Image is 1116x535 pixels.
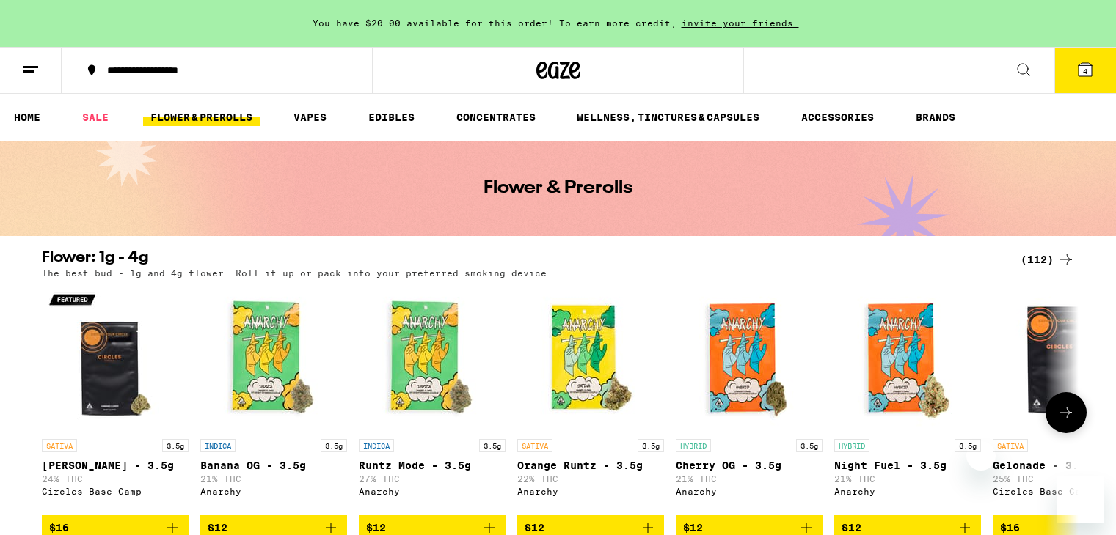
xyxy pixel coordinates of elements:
[834,285,981,432] img: Anarchy - Night Fuel - 3.5g
[361,108,422,126] a: EDIBLES
[143,108,260,126] a: FLOWER & PREROLLS
[286,108,334,126] a: VAPES
[75,108,116,126] a: SALE
[200,460,347,471] p: Banana OG - 3.5g
[42,268,552,278] p: The best bud - 1g and 4g flower. Roll it up or pack into your preferred smoking device.
[1000,522,1020,534] span: $16
[359,460,506,471] p: Runtz Mode - 3.5g
[359,487,506,496] div: Anarchy
[449,108,543,126] a: CONCENTRATES
[517,439,552,452] p: SATIVA
[42,439,77,452] p: SATIVA
[7,108,48,126] a: HOME
[42,460,189,471] p: [PERSON_NAME] - 3.5g
[49,522,69,534] span: $16
[200,285,347,515] a: Open page for Banana OG - 3.5g from Anarchy
[794,108,881,126] a: ACCESSORIES
[42,285,189,515] a: Open page for Gush Rush - 3.5g from Circles Base Camp
[676,285,823,432] img: Anarchy - Cherry OG - 3.5g
[200,487,347,496] div: Anarchy
[42,285,189,432] img: Circles Base Camp - Gush Rush - 3.5g
[1057,476,1104,523] iframe: Button to launch messaging window
[1083,67,1087,75] span: 4
[569,108,767,126] a: WELLNESS, TINCTURES & CAPSULES
[359,285,506,515] a: Open page for Runtz Mode - 3.5g from Anarchy
[42,251,1003,268] h2: Flower: 1g - 4g
[366,522,386,534] span: $12
[517,460,664,471] p: Orange Runtz - 3.5g
[1021,251,1075,268] a: (112)
[313,18,676,28] span: You have $20.00 available for this order! To earn more credit,
[834,460,981,471] p: Night Fuel - 3.5g
[834,439,869,452] p: HYBRID
[484,180,632,197] h1: Flower & Prerolls
[517,285,664,515] a: Open page for Orange Runtz - 3.5g from Anarchy
[321,439,347,452] p: 3.5g
[955,439,981,452] p: 3.5g
[359,439,394,452] p: INDICA
[200,439,236,452] p: INDICA
[359,285,506,432] img: Anarchy - Runtz Mode - 3.5g
[842,522,861,534] span: $12
[517,474,664,484] p: 22% THC
[638,439,664,452] p: 3.5g
[676,285,823,515] a: Open page for Cherry OG - 3.5g from Anarchy
[683,522,703,534] span: $12
[517,487,664,496] div: Anarchy
[42,474,189,484] p: 24% THC
[834,474,981,484] p: 21% THC
[676,439,711,452] p: HYBRID
[479,439,506,452] p: 3.5g
[200,474,347,484] p: 21% THC
[676,474,823,484] p: 21% THC
[676,487,823,496] div: Anarchy
[200,285,347,432] img: Anarchy - Banana OG - 3.5g
[676,18,804,28] span: invite your friends.
[834,285,981,515] a: Open page for Night Fuel - 3.5g from Anarchy
[359,474,506,484] p: 27% THC
[1054,48,1116,93] button: 4
[208,522,227,534] span: $12
[525,522,544,534] span: $12
[966,441,996,471] iframe: Close message
[908,108,963,126] a: BRANDS
[796,439,823,452] p: 3.5g
[676,460,823,471] p: Cherry OG - 3.5g
[517,285,664,432] img: Anarchy - Orange Runtz - 3.5g
[42,487,189,496] div: Circles Base Camp
[834,487,981,496] div: Anarchy
[162,439,189,452] p: 3.5g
